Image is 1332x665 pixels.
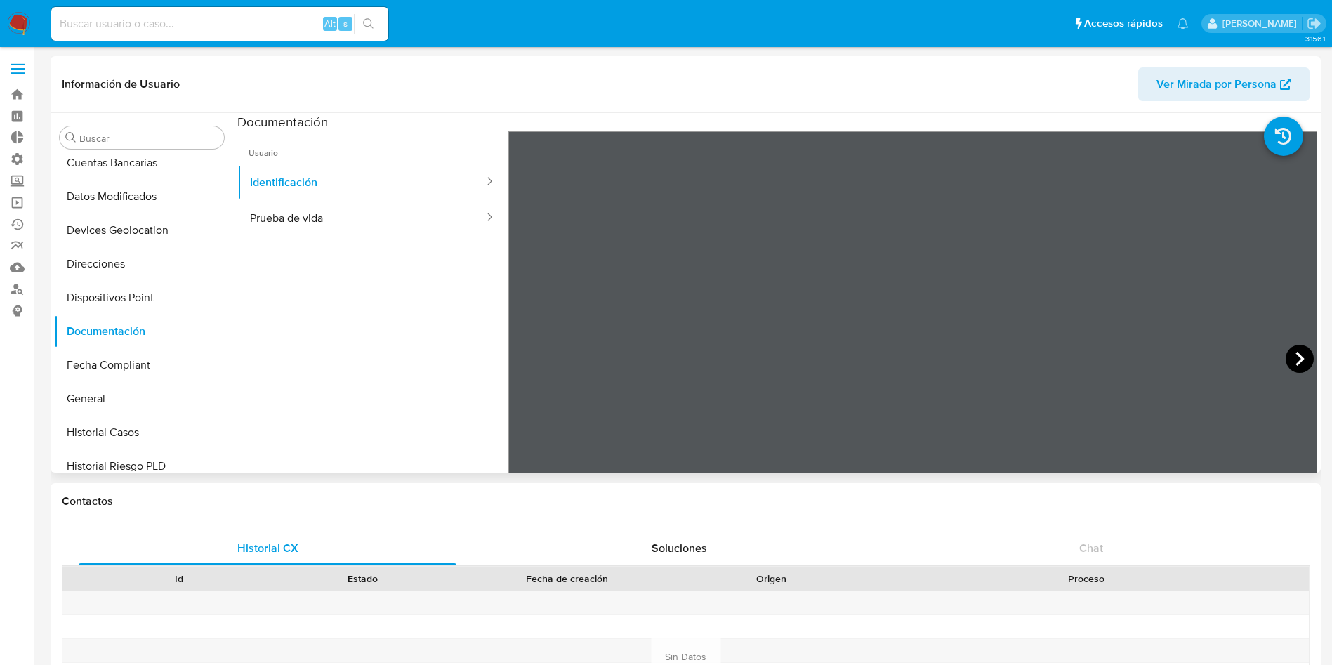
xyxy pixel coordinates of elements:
h1: Contactos [62,494,1310,508]
button: Fecha Compliant [54,348,230,382]
button: Direcciones [54,247,230,281]
div: Fecha de creación [465,572,670,586]
button: Historial Riesgo PLD [54,449,230,483]
span: Alt [324,17,336,30]
p: joaquin.santistebe@mercadolibre.com [1222,17,1302,30]
span: s [343,17,348,30]
a: Notificaciones [1177,18,1189,29]
a: Salir [1307,16,1321,31]
h1: Información de Usuario [62,77,180,91]
button: Ver Mirada por Persona [1138,67,1310,101]
span: Accesos rápidos [1084,16,1163,31]
input: Buscar [79,132,218,145]
button: Historial Casos [54,416,230,449]
button: General [54,382,230,416]
button: search-icon [354,14,383,34]
div: Origen [690,572,854,586]
button: Datos Modificados [54,180,230,213]
div: Proceso [873,572,1299,586]
div: Id [97,572,261,586]
span: Soluciones [652,540,707,556]
button: Dispositivos Point [54,281,230,315]
button: Devices Geolocation [54,213,230,247]
span: Chat [1079,540,1103,556]
span: Ver Mirada por Persona [1156,67,1277,101]
button: Cuentas Bancarias [54,146,230,180]
span: Historial CX [237,540,298,556]
input: Buscar usuario o caso... [51,15,388,33]
div: Estado [281,572,445,586]
button: Documentación [54,315,230,348]
button: Buscar [65,132,77,143]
